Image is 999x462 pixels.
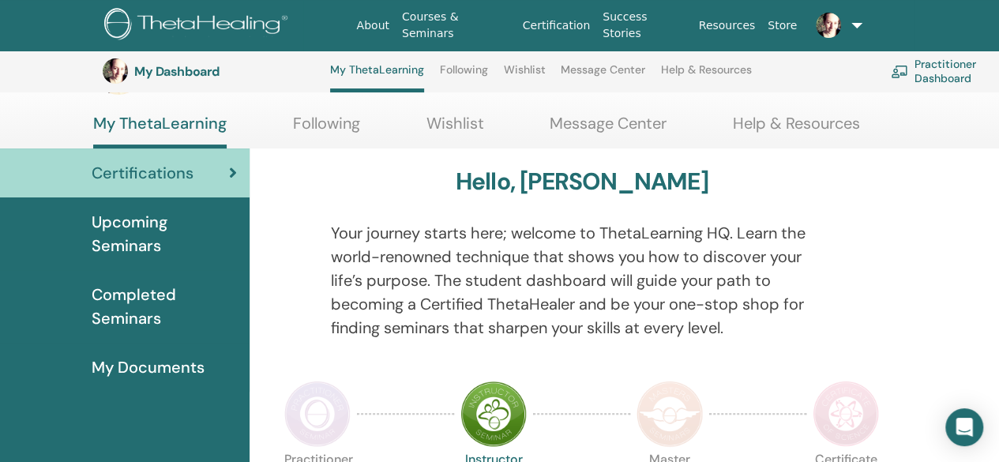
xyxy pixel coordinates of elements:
[460,381,527,447] img: Instructor
[330,63,424,92] a: My ThetaLearning
[504,63,546,88] a: Wishlist
[104,8,293,43] img: logo.png
[891,65,908,77] img: chalkboard-teacher.svg
[293,114,360,145] a: Following
[945,408,983,446] div: Open Intercom Messenger
[284,381,351,447] img: Practitioner
[456,167,708,196] h3: Hello, [PERSON_NAME]
[550,114,667,145] a: Message Center
[661,63,752,88] a: Help & Resources
[331,221,833,340] p: Your journey starts here; welcome to ThetaLearning HQ. Learn the world-renowned technique that sh...
[396,2,516,48] a: Courses & Seminars
[92,283,237,330] span: Completed Seminars
[761,11,803,40] a: Store
[561,63,645,88] a: Message Center
[134,64,292,79] h3: My Dashboard
[351,11,396,40] a: About
[92,355,205,379] span: My Documents
[103,58,128,84] img: default.jpg
[426,114,484,145] a: Wishlist
[93,114,227,148] a: My ThetaLearning
[440,63,488,88] a: Following
[92,161,193,185] span: Certifications
[516,11,596,40] a: Certification
[596,2,692,48] a: Success Stories
[92,210,237,257] span: Upcoming Seminars
[816,13,841,38] img: default.jpg
[693,11,762,40] a: Resources
[813,381,879,447] img: Certificate of Science
[733,114,860,145] a: Help & Resources
[637,381,703,447] img: Master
